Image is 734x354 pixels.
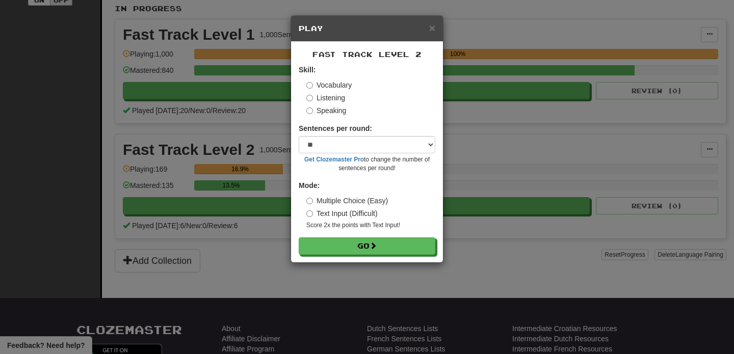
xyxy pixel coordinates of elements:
label: Sentences per round: [299,123,372,133]
label: Speaking [306,105,346,116]
span: × [429,22,435,34]
input: Listening [306,95,313,101]
a: Get Clozemaster Pro [304,156,364,163]
strong: Skill: [299,66,316,74]
strong: Mode: [299,181,320,189]
label: Listening [306,93,345,103]
input: Speaking [306,107,313,114]
small: Score 2x the points with Text Input ! [306,221,435,230]
span: Fast Track Level 2 [312,50,422,59]
small: to change the number of sentences per round! [299,155,435,173]
input: Multiple Choice (Easy) [306,198,313,204]
label: Multiple Choice (Easy) [306,196,388,206]
button: Close [429,22,435,33]
button: Go [299,237,435,255]
label: Text Input (Difficult) [306,208,378,219]
input: Text Input (Difficult) [306,210,313,217]
h5: Play [299,23,435,34]
input: Vocabulary [306,82,313,89]
label: Vocabulary [306,80,352,90]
